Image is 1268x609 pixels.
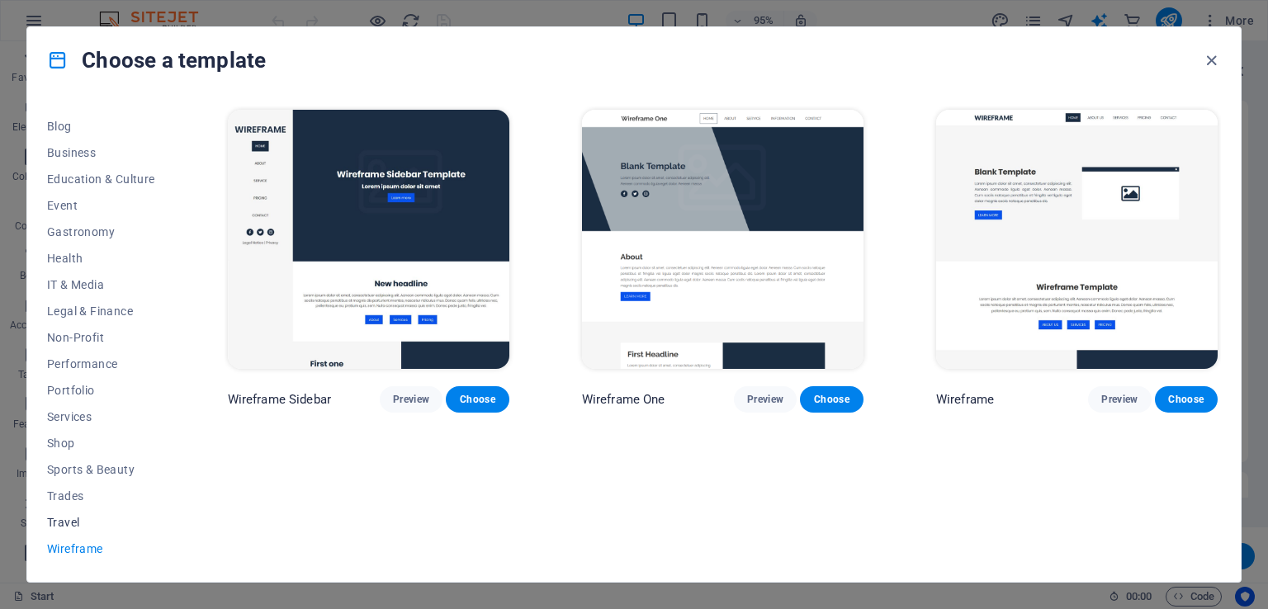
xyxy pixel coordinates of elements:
[47,463,155,476] span: Sports & Beauty
[47,139,155,166] button: Business
[47,113,155,139] button: Blog
[47,536,155,562] button: Wireframe
[1168,393,1204,406] span: Choose
[1101,393,1138,406] span: Preview
[747,393,783,406] span: Preview
[47,324,155,351] button: Non-Profit
[380,386,442,413] button: Preview
[47,331,155,344] span: Non-Profit
[47,430,155,456] button: Shop
[393,393,429,406] span: Preview
[582,391,665,408] p: Wireframe One
[47,146,155,159] span: Business
[47,219,155,245] button: Gastronomy
[47,509,155,536] button: Travel
[47,516,155,529] span: Travel
[47,47,266,73] h4: Choose a template
[813,393,849,406] span: Choose
[47,166,155,192] button: Education & Culture
[446,386,509,413] button: Choose
[47,304,155,318] span: Legal & Finance
[47,172,155,186] span: Education & Culture
[47,357,155,371] span: Performance
[1088,386,1151,413] button: Preview
[47,199,155,212] span: Event
[936,391,994,408] p: Wireframe
[47,437,155,450] span: Shop
[47,456,155,483] button: Sports & Beauty
[47,351,155,377] button: Performance
[47,483,155,509] button: Trades
[47,298,155,324] button: Legal & Finance
[734,386,797,413] button: Preview
[47,404,155,430] button: Services
[800,386,863,413] button: Choose
[47,192,155,219] button: Event
[47,120,155,133] span: Blog
[582,110,863,369] img: Wireframe One
[228,391,331,408] p: Wireframe Sidebar
[47,252,155,265] span: Health
[47,377,155,404] button: Portfolio
[459,393,495,406] span: Choose
[47,245,155,271] button: Health
[936,110,1218,369] img: Wireframe
[1155,386,1218,413] button: Choose
[228,110,509,369] img: Wireframe Sidebar
[47,542,155,555] span: Wireframe
[47,489,155,503] span: Trades
[47,225,155,238] span: Gastronomy
[47,278,155,291] span: IT & Media
[47,410,155,423] span: Services
[47,384,155,397] span: Portfolio
[47,271,155,298] button: IT & Media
